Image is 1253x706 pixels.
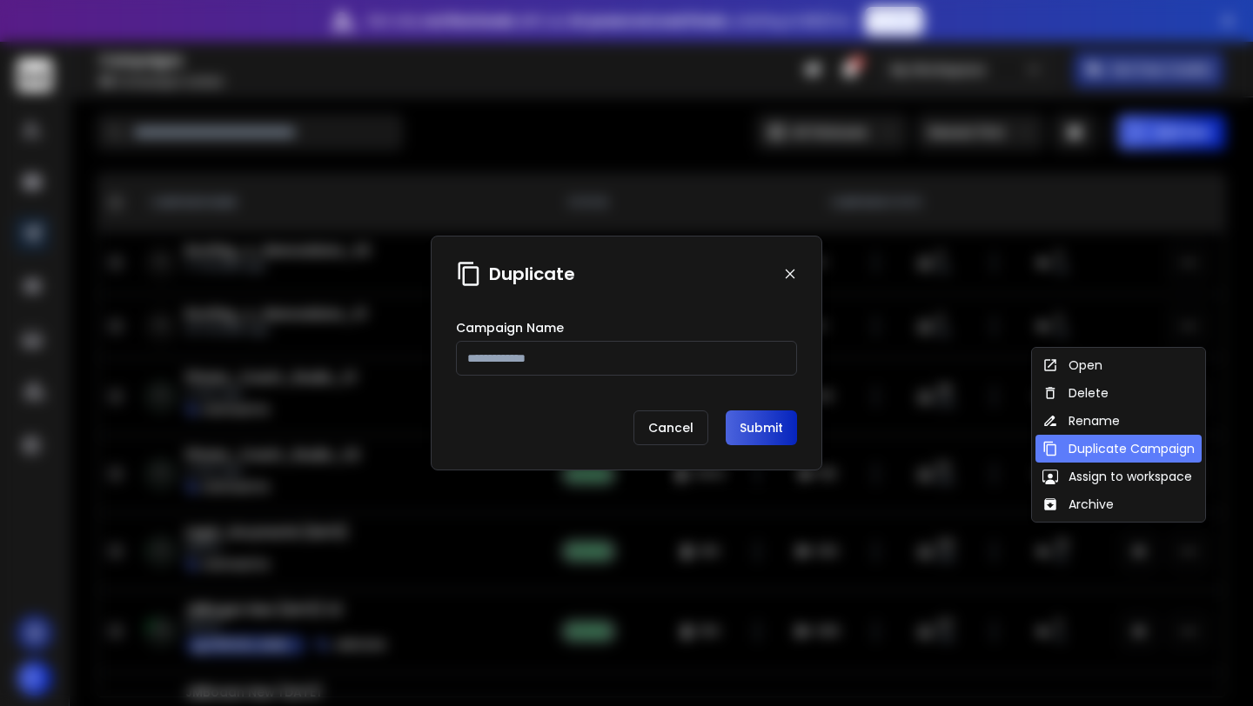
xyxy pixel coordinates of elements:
button: Submit [726,410,797,445]
div: Archive [1042,496,1114,513]
div: Rename [1042,412,1120,430]
p: Cancel [633,410,708,445]
h1: Duplicate [489,262,575,286]
div: Duplicate Campaign [1042,440,1195,457]
label: Campaign Name [456,322,564,334]
div: Open [1042,356,1102,374]
div: Assign to workspace [1042,468,1192,485]
div: Delete [1042,384,1109,402]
